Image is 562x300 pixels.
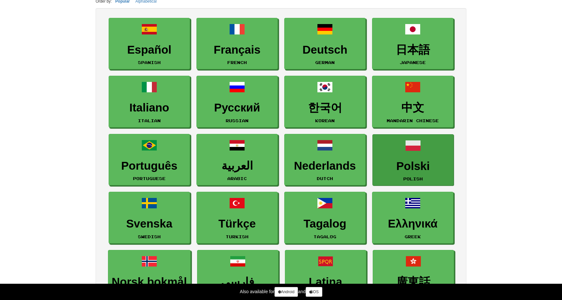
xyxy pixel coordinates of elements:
small: Tagalog [314,234,336,239]
small: Dutch [317,176,333,181]
h3: Türkçe [200,217,274,230]
a: 日本語Japanese [372,18,453,70]
h3: Svenska [112,217,186,230]
h3: Português [112,160,186,172]
h3: Español [112,44,186,56]
small: French [227,60,247,65]
a: FrançaisFrench [196,18,278,70]
small: Greek [405,234,421,239]
a: SvenskaSwedish [109,192,190,243]
small: Russian [226,118,248,123]
small: Swedish [138,234,161,239]
a: 中文Mandarin Chinese [372,76,453,127]
h3: Nederlands [288,160,362,172]
small: German [315,60,335,65]
small: Korean [315,118,335,123]
small: Arabic [227,176,247,181]
a: NederlandsDutch [284,134,366,186]
a: EspañolSpanish [109,18,190,70]
a: TagalogTagalog [284,192,366,243]
small: Italian [138,118,161,123]
a: TürkçeTurkish [196,192,278,243]
small: Turkish [226,234,248,239]
small: Portuguese [133,176,166,181]
a: PortuguêsPortuguese [109,134,190,186]
small: Polish [403,176,423,181]
h3: 한국어 [288,101,362,114]
h3: Ελληνικά [376,217,450,230]
a: العربيةArabic [196,134,278,186]
small: Mandarin Chinese [387,118,439,123]
h3: Tagalog [288,217,362,230]
h3: Norsk bokmål [112,276,187,288]
a: 한국어Korean [284,76,366,127]
h3: العربية [200,160,274,172]
h3: Italiano [112,101,186,114]
h3: Русский [200,101,274,114]
h3: Latina [288,276,363,288]
h3: 中文 [376,101,450,114]
h3: Français [200,44,274,56]
h3: Deutsch [288,44,362,56]
a: РусскийRussian [196,76,278,127]
a: DeutschGerman [284,18,366,70]
h3: فارسی [201,276,275,288]
a: ΕλληνικάGreek [372,192,453,243]
small: Japanese [400,60,426,65]
a: Android [274,287,298,297]
a: iOS [306,287,322,297]
a: PolskiPolish [372,134,454,186]
h3: 日本語 [376,44,450,56]
h3: 廣東話 [376,276,450,288]
a: ItalianoItalian [109,76,190,127]
small: Spanish [138,60,161,65]
h3: Polski [376,160,450,173]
